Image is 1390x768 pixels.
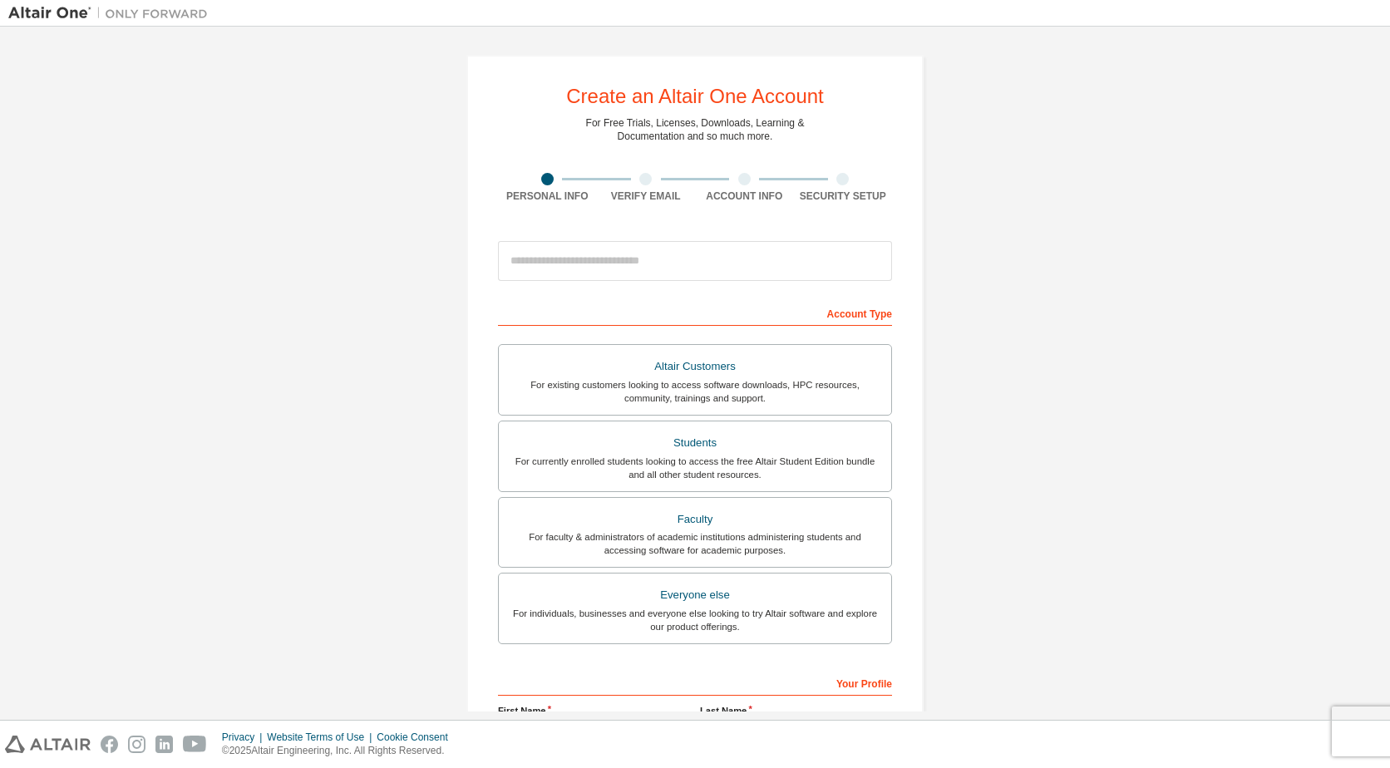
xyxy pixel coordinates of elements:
[509,378,881,405] div: For existing customers looking to access software downloads, HPC resources, community, trainings ...
[498,669,892,696] div: Your Profile
[794,190,893,203] div: Security Setup
[566,86,824,106] div: Create an Altair One Account
[586,116,805,143] div: For Free Trials, Licenses, Downloads, Learning & Documentation and so much more.
[377,731,457,744] div: Cookie Consent
[498,704,690,717] label: First Name
[509,431,881,455] div: Students
[509,508,881,531] div: Faculty
[155,736,173,753] img: linkedin.svg
[695,190,794,203] div: Account Info
[101,736,118,753] img: facebook.svg
[509,455,881,481] div: For currently enrolled students looking to access the free Altair Student Edition bundle and all ...
[509,355,881,378] div: Altair Customers
[222,731,267,744] div: Privacy
[509,530,881,557] div: For faculty & administrators of academic institutions administering students and accessing softwa...
[498,190,597,203] div: Personal Info
[700,704,892,717] label: Last Name
[222,744,458,758] p: © 2025 Altair Engineering, Inc. All Rights Reserved.
[5,736,91,753] img: altair_logo.svg
[509,607,881,633] div: For individuals, businesses and everyone else looking to try Altair software and explore our prod...
[128,736,145,753] img: instagram.svg
[8,5,216,22] img: Altair One
[183,736,207,753] img: youtube.svg
[267,731,377,744] div: Website Terms of Use
[498,299,892,326] div: Account Type
[597,190,696,203] div: Verify Email
[509,583,881,607] div: Everyone else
